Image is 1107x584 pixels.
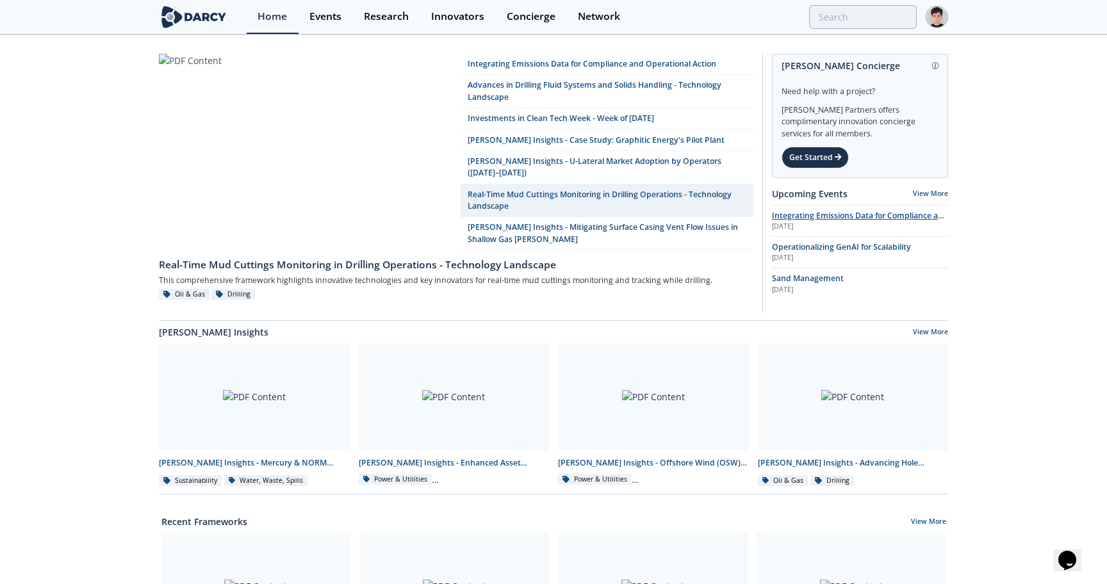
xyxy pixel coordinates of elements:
a: Real-Time Mud Cuttings Monitoring in Drilling Operations - Technology Landscape [461,184,753,218]
a: PDF Content [PERSON_NAME] Insights - Mercury & NORM Detection and [MEDICAL_DATA] Sustainability W... [154,343,354,487]
div: [DATE] [772,253,948,263]
div: Home [258,12,287,22]
img: information.svg [932,62,939,69]
div: Research [364,12,409,22]
div: Need help with a project? [782,77,939,97]
div: [PERSON_NAME] Partners offers complimentary innovation concierge services for all members. [782,97,939,140]
div: Power & Utilities [558,474,632,485]
div: Network [578,12,620,22]
div: Drilling [211,289,255,300]
span: Operationalizing GenAI for Scalability [772,241,911,252]
img: Profile [926,6,948,28]
a: Integrating Emissions Data for Compliance and Operational Action [461,54,753,75]
div: Oil & Gas [159,289,209,300]
div: Real-Time Mud Cuttings Monitoring in Drilling Operations - Technology Landscape [159,257,753,273]
a: Sand Management [DATE] [772,273,948,295]
a: View More [913,327,948,339]
a: View More [911,517,946,528]
a: [PERSON_NAME] Insights - U-Lateral Market Adoption by Operators ([DATE]–[DATE]) [461,151,753,184]
span: Sand Management [772,273,844,284]
a: [PERSON_NAME] Insights - Mitigating Surface Casing Vent Flow Issues in Shallow Gas [PERSON_NAME] [461,217,753,250]
a: Recent Frameworks [161,515,247,528]
div: [DATE] [772,285,948,295]
div: [PERSON_NAME] Insights - Enhanced Asset Management (O&M) for Onshore Wind Farms [359,457,550,469]
a: Operationalizing GenAI for Scalability [DATE] [772,241,948,263]
a: [PERSON_NAME] Insights [159,325,268,339]
div: This comprehensive framework highlights innovative technologies and key innovators for real-time ... [159,272,753,288]
div: Power & Utilities [359,474,432,485]
div: Get Started [782,147,849,168]
a: Integrating Emissions Data for Compliance and Operational Action [DATE] [772,210,948,232]
a: [PERSON_NAME] Insights - Case Study: Graphitic Energy's Pilot Plant [461,130,753,151]
div: [PERSON_NAME] Concierge [782,54,939,77]
div: [DATE] [772,222,948,232]
span: Integrating Emissions Data for Compliance and Operational Action [772,210,948,232]
a: View More [913,189,948,198]
div: [PERSON_NAME] Insights - Advancing Hole Cleaning with Automated Cuttings Monitoring [758,457,949,469]
a: PDF Content [PERSON_NAME] Insights - Offshore Wind (OSW) and Networks Power & Utilities [553,343,753,487]
div: [PERSON_NAME] Insights - Mercury & NORM Detection and [MEDICAL_DATA] [159,457,350,469]
a: PDF Content [PERSON_NAME] Insights - Advancing Hole Cleaning with Automated Cuttings Monitoring O... [753,343,953,487]
div: Oil & Gas [758,475,808,487]
a: Upcoming Events [772,187,848,200]
div: Events [309,12,341,22]
a: PDF Content [PERSON_NAME] Insights - Enhanced Asset Management (O&M) for Onshore Wind Farms Power... [354,343,554,487]
a: Advances in Drilling Fluid Systems and Solids Handling - Technology Landscape [461,75,753,108]
div: Concierge [507,12,555,22]
div: Water, Waste, Spills [224,475,308,487]
div: Innovators [431,12,484,22]
iframe: chat widget [1053,533,1094,571]
div: Drilling [810,475,854,487]
div: Integrating Emissions Data for Compliance and Operational Action [468,58,716,70]
a: Real-Time Mud Cuttings Monitoring in Drilling Operations - Technology Landscape [159,250,753,272]
input: Advanced Search [809,5,917,29]
div: [PERSON_NAME] Insights - Offshore Wind (OSW) and Networks [558,457,749,469]
a: Investments in Clean Tech Week - Week of [DATE] [461,108,753,129]
div: Sustainability [159,475,222,487]
img: logo-wide.svg [159,6,229,28]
